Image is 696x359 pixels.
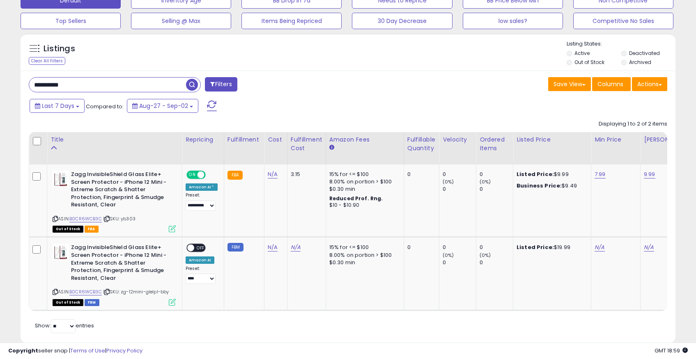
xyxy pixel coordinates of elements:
[655,347,688,354] span: 2025-09-10 18:59 GMT
[480,185,513,193] div: 0
[352,13,452,29] button: 30 Day Decrease
[69,288,102,295] a: B0CR6WCB3C
[268,170,278,178] a: N/A
[53,226,83,233] span: All listings that are currently out of stock and unavailable for purchase on Amazon
[644,243,654,252] a: N/A
[103,288,169,295] span: | SKU: zg-12mini-glelpl-bby
[227,135,261,144] div: Fulfillment
[71,244,171,284] b: Zagg InvisibleShield Glass Elite+ Screen Protector - iPhone 12 Mini - Extreme Scratch & Shatter P...
[241,13,342,29] button: Items Being Repriced
[329,202,397,209] div: $10 - $10.90
[329,259,397,266] div: $0.30 min
[53,244,176,304] div: ASIN:
[186,192,218,211] div: Preset:
[186,135,221,144] div: Repricing
[517,243,554,251] b: Listed Price:
[329,185,397,193] div: $0.30 min
[85,226,99,233] span: FBA
[574,50,590,57] label: Active
[463,13,563,29] button: low sales?
[629,50,660,57] label: Deactivated
[71,171,171,211] b: Zagg InvisibleShield Glass Elite+ Screen Protector - iPhone 12 Mini - Extreme Scratch & Shatter P...
[329,195,383,202] b: Reduced Prof. Rng.
[599,120,667,128] div: Displaying 1 to 2 of 2 items
[480,252,491,258] small: (0%)
[86,103,124,110] span: Compared to:
[480,178,491,185] small: (0%)
[443,185,476,193] div: 0
[480,259,513,266] div: 0
[548,77,591,91] button: Save View
[592,77,631,91] button: Columns
[407,135,436,153] div: Fulfillable Quantity
[53,171,176,231] div: ASIN:
[629,59,651,66] label: Archived
[268,243,278,252] a: N/A
[186,266,218,284] div: Preset:
[227,243,243,252] small: FBM
[632,77,667,91] button: Actions
[595,170,606,178] a: 7.99
[329,135,400,144] div: Amazon Fees
[517,170,554,178] b: Listed Price:
[268,135,284,144] div: Cost
[29,57,65,65] div: Clear All Filters
[329,178,397,185] div: 8.00% on portion > $100
[106,347,142,354] a: Privacy Policy
[573,13,673,29] button: Competitive No Sales
[480,171,513,178] div: 0
[186,183,218,191] div: Amazon AI *
[70,347,105,354] a: Terms of Use
[517,244,585,251] div: $19.99
[480,135,510,153] div: Ordered Items
[329,252,397,259] div: 8.00% on portion > $100
[517,182,562,190] b: Business Price:
[443,252,454,258] small: (0%)
[329,244,397,251] div: 15% for <= $100
[103,215,136,222] span: | SKU: yb303
[407,244,433,251] div: 0
[35,322,94,329] span: Show: entries
[187,171,198,178] span: ON
[186,256,214,264] div: Amazon AI
[517,171,585,178] div: $9.99
[291,243,301,252] a: N/A
[42,102,74,110] span: Last 7 Days
[644,170,655,178] a: 9.99
[127,99,198,113] button: Aug-27 - Sep-02
[443,244,476,251] div: 0
[597,80,623,88] span: Columns
[204,171,218,178] span: OFF
[8,347,142,355] div: seller snap | |
[443,171,476,178] div: 0
[53,299,83,306] span: All listings that are currently out of stock and unavailable for purchase on Amazon
[329,171,397,178] div: 15% for <= $100
[21,13,121,29] button: Top Sellers
[53,244,69,260] img: 41dfIqDNdFL._SL40_.jpg
[194,245,207,252] span: OFF
[139,102,188,110] span: Aug-27 - Sep-02
[51,135,179,144] div: Title
[30,99,85,113] button: Last 7 Days
[443,178,454,185] small: (0%)
[517,182,585,190] div: $9.49
[85,299,99,306] span: FBM
[480,244,513,251] div: 0
[407,171,433,178] div: 0
[227,171,243,180] small: FBA
[131,13,231,29] button: Selling @ Max
[53,171,69,187] img: 41dfIqDNdFL._SL40_.jpg
[44,43,75,55] h5: Listings
[567,40,675,48] p: Listing States:
[443,259,476,266] div: 0
[205,77,237,91] button: Filters
[574,59,604,66] label: Out of Stock
[644,135,693,144] div: [PERSON_NAME]
[595,135,637,144] div: Min Price
[291,135,322,153] div: Fulfillment Cost
[8,347,38,354] strong: Copyright
[443,135,473,144] div: Velocity
[69,215,102,222] a: B0CR6WCB3C
[291,171,319,178] div: 3.15
[329,144,334,151] small: Amazon Fees.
